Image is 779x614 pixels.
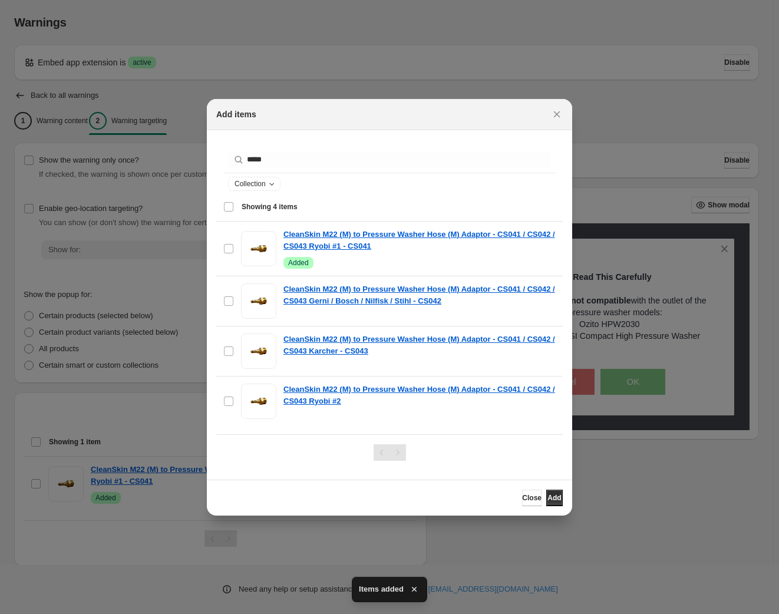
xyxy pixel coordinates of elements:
[241,283,276,319] img: CleanSkin M22 (M) to Pressure Washer Hose (M) Adaptor - CS041 / CS042 / CS043 Gerni / Bosch / Nil...
[522,490,542,506] button: Close
[283,334,556,357] a: CleanSkin M22 (M) to Pressure Washer Hose (M) Adaptor - CS041 / CS042 / CS043 Karcher - CS043
[359,583,404,595] span: Items added
[216,108,256,120] h2: Add items
[283,283,556,307] a: CleanSkin M22 (M) to Pressure Washer Hose (M) Adaptor - CS041 / CS042 / CS043 Gerni / Bosch / Nil...
[283,384,556,407] a: CleanSkin M22 (M) to Pressure Washer Hose (M) Adaptor - CS041 / CS042 / CS043 Ryobi #2
[522,493,542,503] span: Close
[288,258,309,268] span: Added
[549,106,565,123] button: Close
[283,229,556,252] a: CleanSkin M22 (M) to Pressure Washer Hose (M) Adaptor - CS041 / CS042 / CS043 Ryobi #1 - CS041
[242,202,298,212] span: Showing 4 items
[229,177,280,190] button: Collection
[241,231,276,266] img: CleanSkin M22 (M) to Pressure Washer Hose (M) Adaptor - CS041 / CS042 / CS043 Ryobi #1 - CS041
[547,493,561,503] span: Add
[241,334,276,369] img: CleanSkin M22 (M) to Pressure Washer Hose (M) Adaptor - CS041 / CS042 / CS043 Karcher - CS043
[546,490,563,506] button: Add
[241,384,276,419] img: CleanSkin M22 (M) to Pressure Washer Hose (M) Adaptor - CS041 / CS042 / CS043 Ryobi #2
[235,179,266,189] span: Collection
[374,444,406,461] nav: Pagination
